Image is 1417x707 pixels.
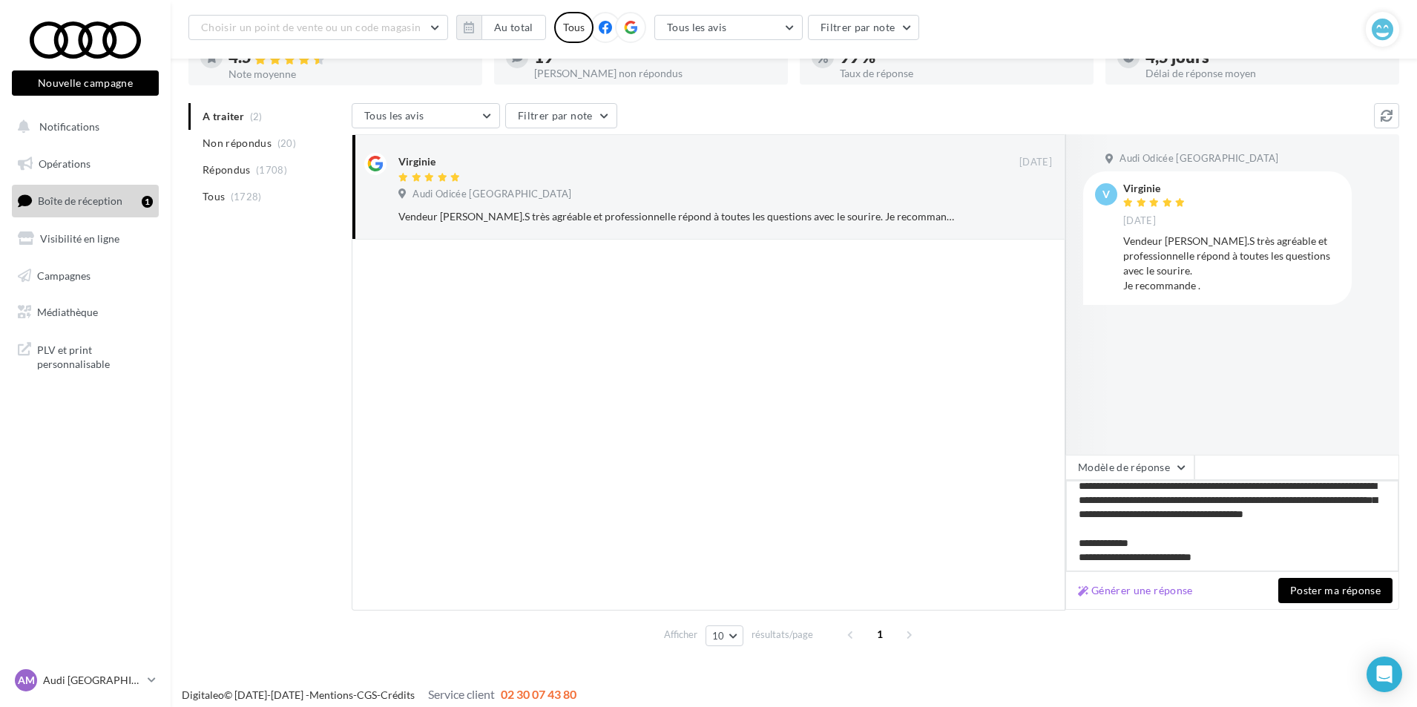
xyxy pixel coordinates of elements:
span: Visibilité en ligne [40,232,119,245]
div: Virginie [1123,183,1188,194]
a: Mentions [309,688,353,701]
span: V [1102,187,1110,202]
span: Non répondus [203,136,272,151]
span: 1 [868,622,892,646]
span: Médiathèque [37,306,98,318]
span: (1708) [256,164,287,176]
span: 10 [712,630,725,642]
div: Tous [554,12,594,43]
span: [DATE] [1019,156,1052,169]
span: [DATE] [1123,214,1156,228]
button: Modèle de réponse [1065,455,1194,480]
span: Notifications [39,120,99,133]
div: 4,5 jours [1145,49,1387,65]
span: Audi Odicée [GEOGRAPHIC_DATA] [412,188,571,201]
a: Boîte de réception1 [9,185,162,217]
div: Vendeur [PERSON_NAME].S très agréable et professionnelle répond à toutes les questions avec le so... [398,209,956,224]
span: PLV et print personnalisable [37,340,153,372]
div: Taux de réponse [840,68,1082,79]
div: Open Intercom Messenger [1367,657,1402,692]
span: Tous [203,189,225,204]
span: 02 30 07 43 80 [501,687,576,701]
div: Vendeur [PERSON_NAME].S très agréable et professionnelle répond à toutes les questions avec le so... [1123,234,1340,293]
a: Digitaleo [182,688,224,701]
div: 99 % [840,49,1082,65]
span: Répondus [203,162,251,177]
div: 19 [534,49,776,65]
span: Audi Odicée [GEOGRAPHIC_DATA] [1120,152,1278,165]
span: Afficher [664,628,697,642]
a: Crédits [381,688,415,701]
button: Choisir un point de vente ou un code magasin [188,15,448,40]
span: Opérations [39,157,91,170]
a: Opérations [9,148,162,180]
a: AM Audi [GEOGRAPHIC_DATA] [12,666,159,694]
button: Au total [481,15,546,40]
button: Tous les avis [654,15,803,40]
span: AM [18,673,35,688]
a: PLV et print personnalisable [9,334,162,378]
a: Campagnes [9,260,162,292]
div: 1 [142,196,153,208]
div: Note moyenne [229,69,470,79]
a: Visibilité en ligne [9,223,162,254]
button: Filtrer par note [808,15,920,40]
button: Au total [456,15,546,40]
p: Audi [GEOGRAPHIC_DATA] [43,673,142,688]
span: (1728) [231,191,262,203]
span: © [DATE]-[DATE] - - - [182,688,576,701]
span: résultats/page [752,628,813,642]
div: 4.5 [229,49,470,66]
button: 10 [706,625,743,646]
a: Médiathèque [9,297,162,328]
span: Service client [428,687,495,701]
button: Nouvelle campagne [12,70,159,96]
span: Campagnes [37,269,91,281]
div: [PERSON_NAME] non répondus [534,68,776,79]
span: Boîte de réception [38,194,122,207]
span: Tous les avis [667,21,727,33]
span: (20) [277,137,296,149]
div: Virginie [398,154,435,169]
button: Générer une réponse [1072,582,1199,599]
div: Délai de réponse moyen [1145,68,1387,79]
button: Tous les avis [352,103,500,128]
span: Choisir un point de vente ou un code magasin [201,21,421,33]
button: Notifications [9,111,156,142]
span: Tous les avis [364,109,424,122]
button: Filtrer par note [505,103,617,128]
a: CGS [357,688,377,701]
button: Poster ma réponse [1278,578,1393,603]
